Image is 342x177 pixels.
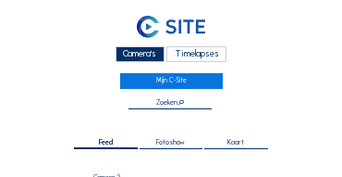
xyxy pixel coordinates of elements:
div: Timelapses [166,46,226,62]
span: Kaart [227,139,244,146]
span: Fotoshow [156,139,185,146]
span: Feed [99,139,113,146]
img: C-SITE Logo [137,16,205,39]
a: Mijn C-Site [120,73,223,89]
a: C-SITE Logo [43,14,299,44]
div: Camera's [116,46,165,62]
